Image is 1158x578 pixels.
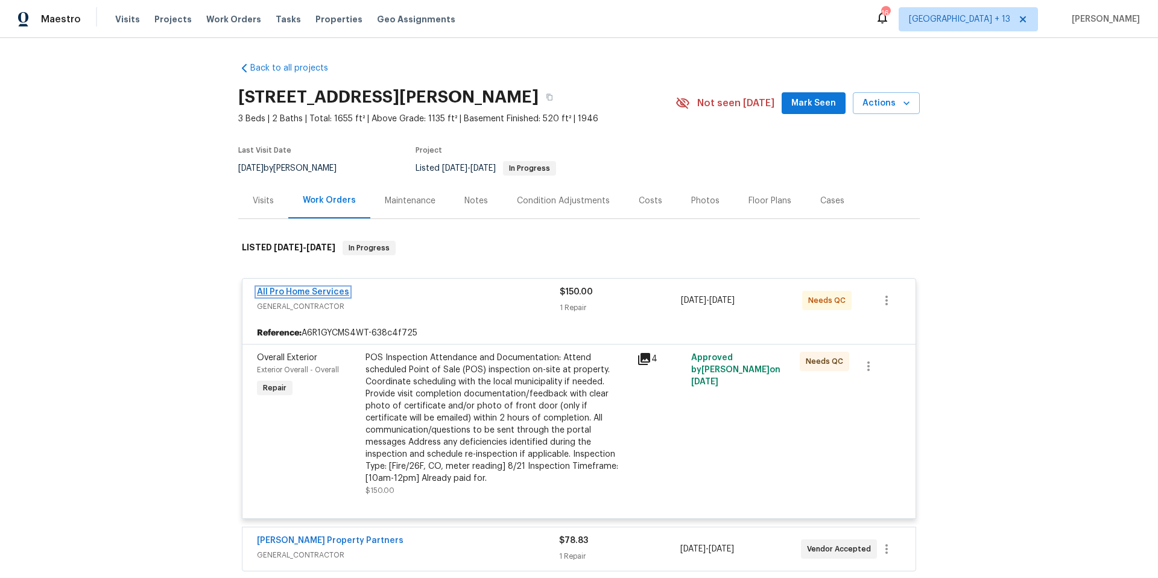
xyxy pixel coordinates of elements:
[303,194,356,206] div: Work Orders
[276,15,301,24] span: Tasks
[238,91,539,103] h2: [STREET_ADDRESS][PERSON_NAME]
[559,550,680,562] div: 1 Repair
[238,164,264,173] span: [DATE]
[560,302,681,314] div: 1 Repair
[257,327,302,339] b: Reference:
[853,92,920,115] button: Actions
[504,165,555,172] span: In Progress
[242,322,916,344] div: A6R1GYCMS4WT-638c4f725
[539,86,560,108] button: Copy Address
[274,243,303,252] span: [DATE]
[258,382,291,394] span: Repair
[517,195,610,207] div: Condition Adjustments
[697,97,774,109] span: Not seen [DATE]
[206,13,261,25] span: Work Orders
[115,13,140,25] span: Visits
[154,13,192,25] span: Projects
[820,195,844,207] div: Cases
[253,195,274,207] div: Visits
[257,536,403,545] a: [PERSON_NAME] Property Partners
[560,288,593,296] span: $150.00
[782,92,846,115] button: Mark Seen
[806,355,848,367] span: Needs QC
[791,96,836,111] span: Mark Seen
[909,13,1010,25] span: [GEOGRAPHIC_DATA] + 13
[862,96,910,111] span: Actions
[242,241,335,255] h6: LISTED
[748,195,791,207] div: Floor Plans
[238,147,291,154] span: Last Visit Date
[365,352,630,484] div: POS Inspection Attendance and Documentation: Attend scheduled Point of Sale (POS) inspection on-s...
[637,352,684,366] div: 4
[808,294,850,306] span: Needs QC
[881,7,890,19] div: 164
[1067,13,1140,25] span: [PERSON_NAME]
[306,243,335,252] span: [DATE]
[442,164,496,173] span: -
[257,300,560,313] span: GENERAL_CONTRACTOR
[385,195,435,207] div: Maintenance
[238,229,920,267] div: LISTED [DATE]-[DATE]In Progress
[681,294,735,306] span: -
[377,13,455,25] span: Geo Assignments
[691,378,718,386] span: [DATE]
[709,545,734,553] span: [DATE]
[442,164,467,173] span: [DATE]
[257,549,559,561] span: GENERAL_CONTRACTOR
[681,296,706,305] span: [DATE]
[807,543,876,555] span: Vendor Accepted
[464,195,488,207] div: Notes
[559,536,588,545] span: $78.83
[315,13,362,25] span: Properties
[639,195,662,207] div: Costs
[470,164,496,173] span: [DATE]
[344,242,394,254] span: In Progress
[238,161,351,176] div: by [PERSON_NAME]
[416,147,442,154] span: Project
[709,296,735,305] span: [DATE]
[257,354,317,362] span: Overall Exterior
[680,545,706,553] span: [DATE]
[238,113,675,125] span: 3 Beds | 2 Baths | Total: 1655 ft² | Above Grade: 1135 ft² | Basement Finished: 520 ft² | 1946
[365,487,394,494] span: $150.00
[274,243,335,252] span: -
[691,354,780,386] span: Approved by [PERSON_NAME] on
[238,62,354,74] a: Back to all projects
[41,13,81,25] span: Maestro
[416,164,556,173] span: Listed
[257,288,349,296] a: All Pro Home Services
[257,366,339,373] span: Exterior Overall - Overall
[680,543,734,555] span: -
[691,195,720,207] div: Photos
